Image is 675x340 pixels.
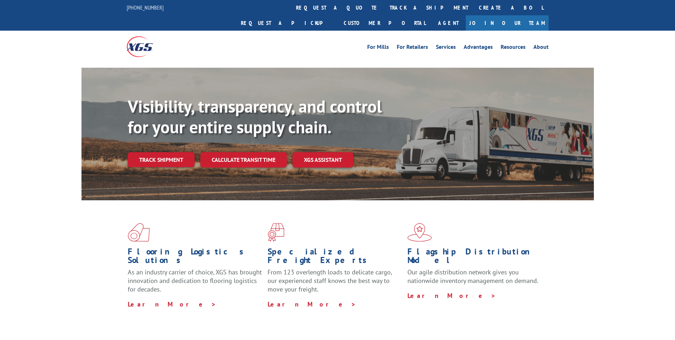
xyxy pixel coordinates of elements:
span: Our agile distribution network gives you nationwide inventory management on demand. [407,268,538,285]
a: Customer Portal [338,15,431,31]
a: Agent [431,15,466,31]
a: For Retailers [397,44,428,52]
a: Request a pickup [236,15,338,31]
a: For Mills [367,44,389,52]
h1: Flooring Logistics Solutions [128,247,262,268]
a: Services [436,44,456,52]
a: Learn More > [268,300,356,308]
h1: Specialized Freight Experts [268,247,402,268]
img: xgs-icon-focused-on-flooring-red [268,223,284,242]
a: Calculate transit time [200,152,287,168]
a: Advantages [464,44,493,52]
a: Track shipment [128,152,195,167]
span: As an industry carrier of choice, XGS has brought innovation and dedication to flooring logistics... [128,268,262,293]
a: Resources [501,44,526,52]
b: Visibility, transparency, and control for your entire supply chain. [128,95,382,138]
p: From 123 overlength loads to delicate cargo, our experienced staff knows the best way to move you... [268,268,402,300]
a: [PHONE_NUMBER] [127,4,164,11]
a: Learn More > [407,292,496,300]
img: xgs-icon-flagship-distribution-model-red [407,223,432,242]
h1: Flagship Distribution Model [407,247,542,268]
a: Join Our Team [466,15,549,31]
a: Learn More > [128,300,216,308]
img: xgs-icon-total-supply-chain-intelligence-red [128,223,150,242]
a: XGS ASSISTANT [292,152,353,168]
a: About [533,44,549,52]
